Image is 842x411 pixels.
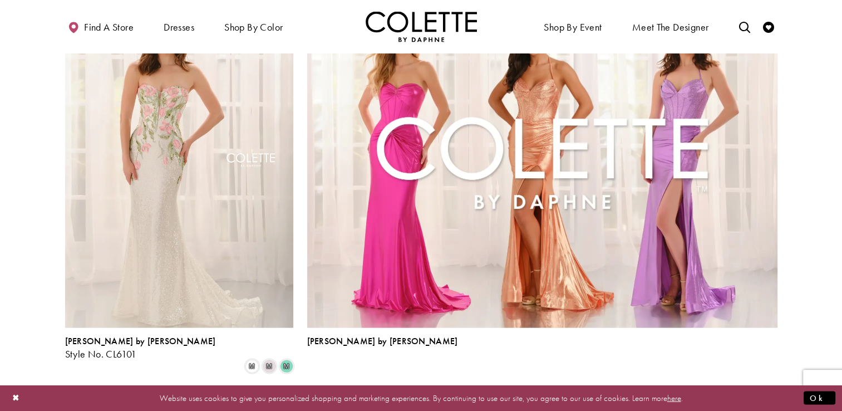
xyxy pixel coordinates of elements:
span: Shop by color [221,11,285,42]
span: Shop By Event [544,22,602,33]
i: Pink/Multi [263,360,276,373]
a: Meet the designer [629,11,712,42]
span: [PERSON_NAME] by [PERSON_NAME] [307,335,458,347]
a: Check Wishlist [760,11,777,42]
span: Shop By Event [541,11,604,42]
i: White/Multi [245,360,259,373]
span: Shop by color [224,22,283,33]
a: Find a store [65,11,136,42]
div: Colette by Daphne Style No. CL6101 [65,336,216,360]
span: Find a store [84,22,134,33]
a: here [667,392,681,403]
span: Meet the designer [632,22,709,33]
i: Mint/Multi [280,360,293,373]
p: Website uses cookies to give you personalized shopping and marketing experiences. By continuing t... [80,390,762,405]
button: Close Dialog [7,388,26,408]
button: Submit Dialog [804,391,835,405]
span: Style No. CL6101 [65,348,137,360]
a: Visit Home Page [366,11,477,42]
a: Toggle search [736,11,752,42]
span: Dresses [161,11,197,42]
img: Colette by Daphne [366,11,477,42]
span: Dresses [164,22,194,33]
span: [PERSON_NAME] by [PERSON_NAME] [65,335,216,347]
